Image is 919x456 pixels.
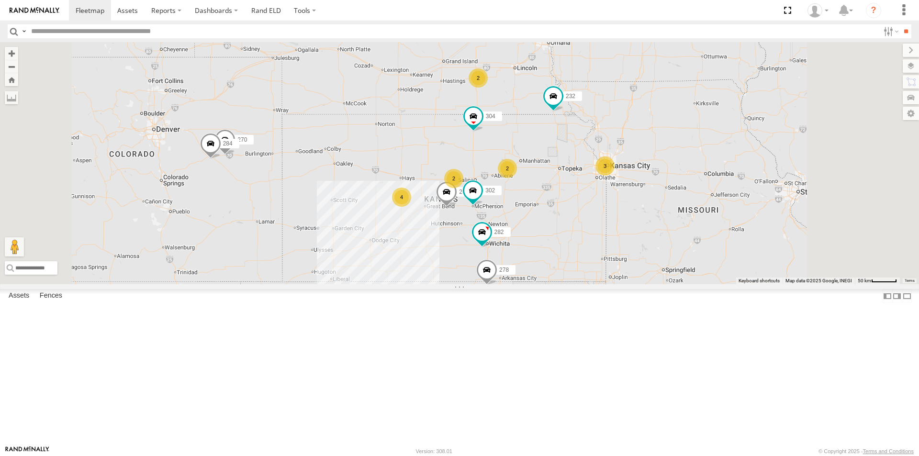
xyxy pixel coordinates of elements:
span: 270 [237,136,247,143]
span: 304 [486,113,495,120]
label: Hide Summary Table [902,289,912,303]
label: Fences [35,289,67,303]
a: Visit our Website [5,446,49,456]
span: 264 [459,189,469,195]
button: Zoom in [5,47,18,60]
label: Assets [4,289,34,303]
span: 278 [499,267,509,273]
label: Search Query [20,24,28,38]
span: 50 km [858,278,871,283]
button: Map Scale: 50 km per 50 pixels [855,278,900,284]
img: rand-logo.svg [10,7,59,14]
a: Terms and Conditions [863,448,914,454]
a: Terms (opens in new tab) [905,278,915,282]
div: 2 [444,169,463,188]
span: 232 [566,93,575,100]
div: Mary Lewis [804,3,832,18]
div: 4 [392,188,411,207]
div: 2 [469,68,488,88]
div: © Copyright 2025 - [818,448,914,454]
span: 282 [494,229,504,235]
div: 2 [498,159,517,178]
button: Drag Pegman onto the map to open Street View [5,237,24,256]
label: Dock Summary Table to the Right [892,289,902,303]
label: Dock Summary Table to the Left [883,289,892,303]
span: 302 [485,187,495,194]
button: Zoom out [5,60,18,73]
i: ? [866,3,881,18]
label: Map Settings [903,107,919,120]
label: Measure [5,91,18,104]
button: Zoom Home [5,73,18,86]
div: Version: 308.01 [416,448,452,454]
label: Search Filter Options [880,24,900,38]
div: 3 [595,156,615,176]
span: 284 [223,140,233,147]
button: Keyboard shortcuts [739,278,780,284]
span: Map data ©2025 Google, INEGI [785,278,852,283]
